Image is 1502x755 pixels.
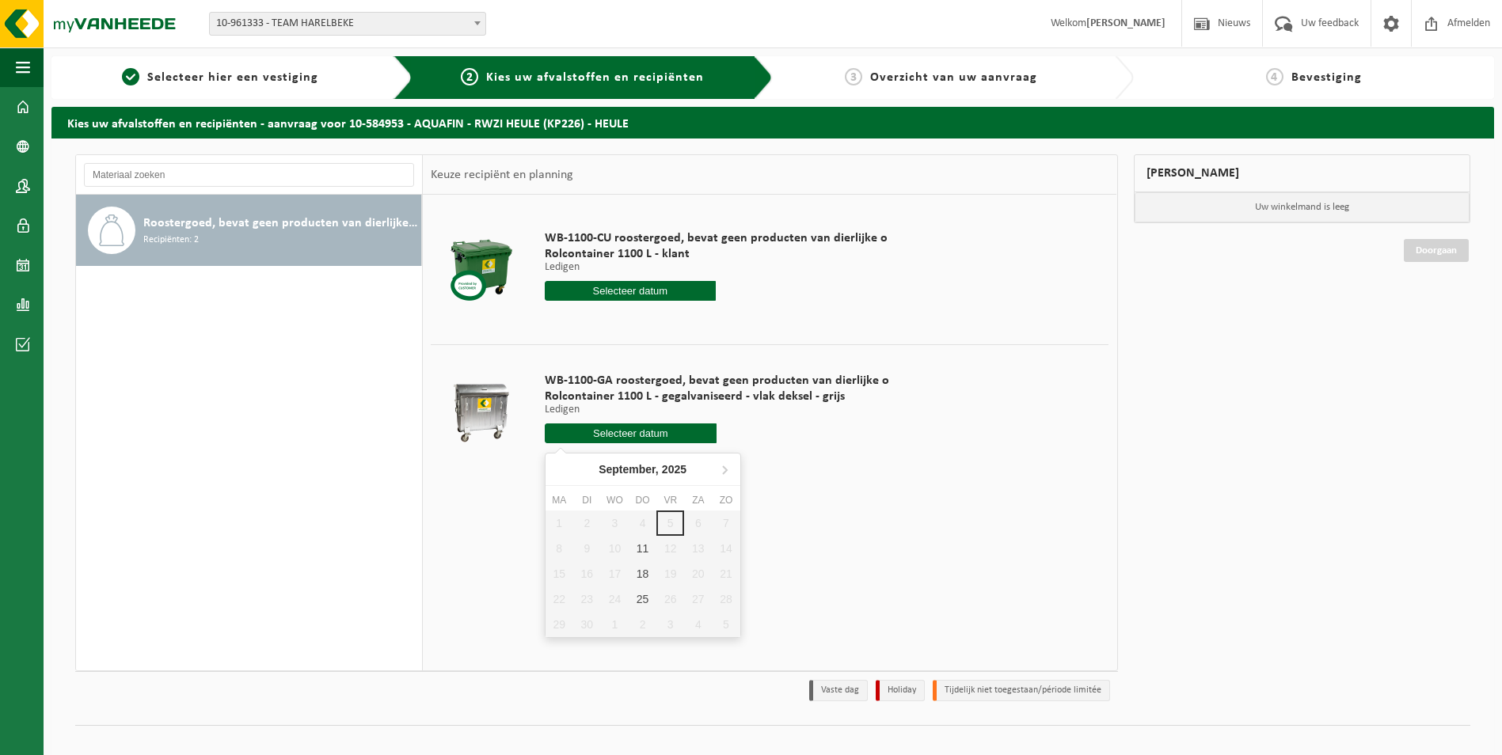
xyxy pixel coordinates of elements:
span: 4 [1266,68,1283,85]
span: 1 [122,68,139,85]
button: Roostergoed, bevat geen producten van dierlijke oorsprong Recipiënten: 2 [76,195,422,266]
span: Recipiënten: 2 [143,233,199,248]
div: 25 [629,586,656,612]
span: Rolcontainer 1100 L - klant [545,246,888,262]
div: 18 [629,561,656,586]
strong: [PERSON_NAME] [1086,17,1165,29]
div: do [629,492,656,508]
p: Ledigen [545,262,888,273]
span: 10-961333 - TEAM HARELBEKE [210,13,485,35]
li: Tijdelijk niet toegestaan/période limitée [933,680,1110,701]
div: ma [546,492,573,508]
span: Overzicht van uw aanvraag [870,71,1037,84]
div: 2 [629,612,656,637]
div: Keuze recipiënt en planning [423,155,581,195]
span: 2 [461,68,478,85]
p: Ledigen [545,404,889,415]
i: 2025 [662,464,686,475]
span: Rolcontainer 1100 L - gegalvaniseerd - vlak deksel - grijs [545,389,889,404]
span: Selecteer hier een vestiging [147,71,318,84]
h2: Kies uw afvalstoffen en recipiënten - aanvraag voor 10-584953 - AQUAFIN - RWZI HEULE (KP226) - HEULE [51,107,1494,138]
div: 11 [629,536,656,561]
p: Uw winkelmand is leeg [1135,192,1470,222]
input: Selecteer datum [545,423,717,443]
div: di [573,492,601,508]
li: Holiday [876,680,925,701]
span: WB-1100-GA roostergoed, bevat geen producten van dierlijke o [545,373,889,389]
a: Doorgaan [1404,239,1469,262]
div: zo [712,492,740,508]
div: wo [601,492,629,508]
input: Materiaal zoeken [84,163,414,187]
div: za [684,492,712,508]
div: vr [656,492,684,508]
div: September, [592,457,693,482]
input: Selecteer datum [545,281,717,301]
span: Roostergoed, bevat geen producten van dierlijke oorsprong [143,214,417,233]
a: 1Selecteer hier een vestiging [59,68,381,87]
span: Bevestiging [1291,71,1362,84]
span: WB-1100-CU roostergoed, bevat geen producten van dierlijke o [545,230,888,246]
span: 10-961333 - TEAM HARELBEKE [209,12,486,36]
span: Kies uw afvalstoffen en recipiënten [486,71,704,84]
span: 3 [845,68,862,85]
div: [PERSON_NAME] [1134,154,1471,192]
li: Vaste dag [809,680,868,701]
